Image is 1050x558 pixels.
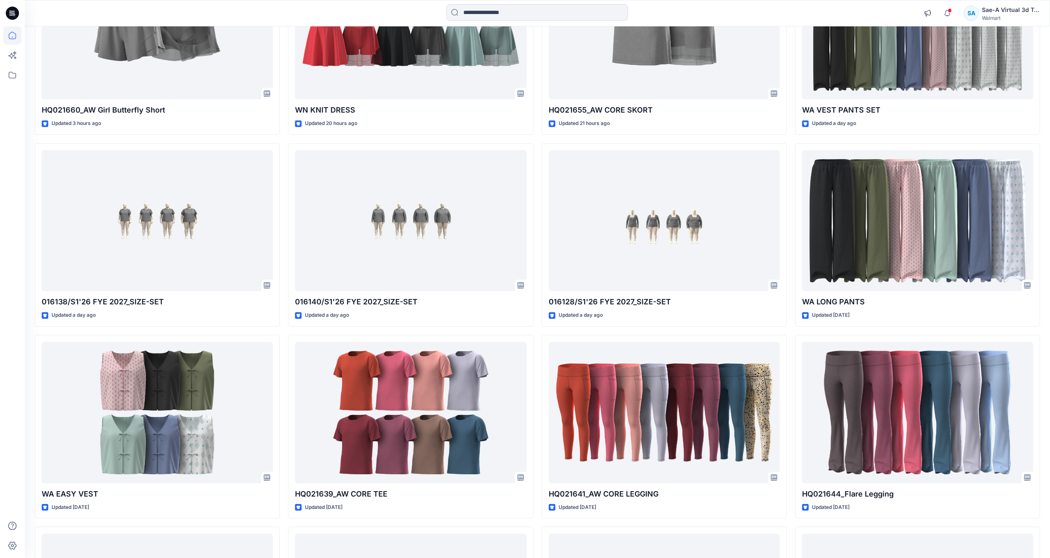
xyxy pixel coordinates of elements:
[802,296,1033,308] p: WA LONG PANTS
[295,342,526,483] a: HQ021639_AW CORE TEE
[549,104,780,116] p: HQ021655_AW CORE SKORT
[802,104,1033,116] p: WA VEST PANTS SET
[52,503,89,512] p: Updated [DATE]
[549,342,780,483] a: HQ021641_AW CORE LEGGING
[52,311,96,320] p: Updated a day ago
[295,150,526,292] a: 016140/S1'26 FYE 2027_SIZE-SET
[549,488,780,500] p: HQ021641_AW CORE LEGGING
[802,342,1033,483] a: HQ021644_Flare Legging
[802,150,1033,292] a: WA LONG PANTS
[42,342,273,483] a: WA EASY VEST
[549,150,780,292] a: 016128/S1'26 FYE 2027_SIZE-SET
[964,6,979,21] div: SA
[982,15,1040,21] div: Walmart
[42,104,273,116] p: HQ021660_AW Girl Butterfly Short
[42,488,273,500] p: WA EASY VEST
[295,104,526,116] p: WN KNIT DRESS
[559,503,596,512] p: Updated [DATE]
[812,503,849,512] p: Updated [DATE]
[305,119,357,128] p: Updated 20 hours ago
[305,311,349,320] p: Updated a day ago
[42,150,273,292] a: 016138/S1'26 FYE 2027_SIZE-SET
[802,488,1033,500] p: HQ021644_Flare Legging
[305,503,342,512] p: Updated [DATE]
[559,311,603,320] p: Updated a day ago
[52,119,101,128] p: Updated 3 hours ago
[812,311,849,320] p: Updated [DATE]
[982,5,1040,15] div: Sae-A Virtual 3d Team
[549,296,780,308] p: 016128/S1'26 FYE 2027_SIZE-SET
[559,119,610,128] p: Updated 21 hours ago
[295,488,526,500] p: HQ021639_AW CORE TEE
[812,119,856,128] p: Updated a day ago
[295,296,526,308] p: 016140/S1'26 FYE 2027_SIZE-SET
[42,296,273,308] p: 016138/S1'26 FYE 2027_SIZE-SET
